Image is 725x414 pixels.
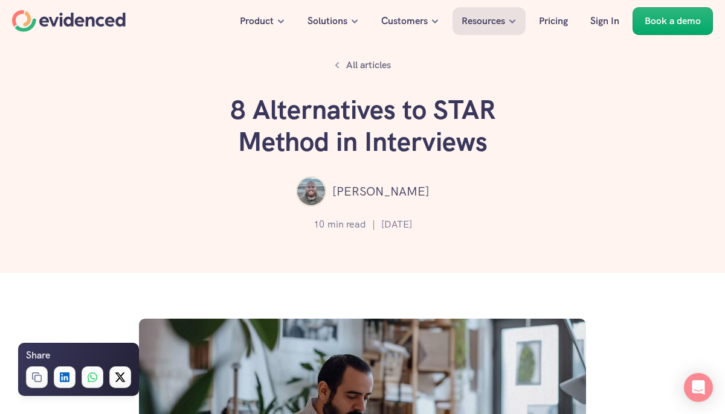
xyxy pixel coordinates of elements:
p: Book a demo [645,13,701,29]
p: Sign In [590,13,619,29]
h6: Share [26,348,50,363]
a: Book a demo [633,7,713,35]
p: All articles [346,57,391,73]
p: Pricing [539,13,568,29]
a: Home [12,10,126,32]
p: Product [240,13,274,29]
a: All articles [328,54,398,76]
p: Solutions [308,13,347,29]
p: Resources [462,13,505,29]
p: Customers [381,13,428,29]
p: [DATE] [381,217,412,232]
h1: 8 Alternatives to STAR Method in Interviews [181,94,544,158]
img: "" [296,176,326,206]
p: 10 [314,217,324,232]
div: Open Intercom Messenger [684,373,713,402]
a: Pricing [530,7,577,35]
p: | [372,217,375,232]
p: [PERSON_NAME] [332,182,430,201]
a: Sign In [581,7,628,35]
p: min read [327,217,366,232]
